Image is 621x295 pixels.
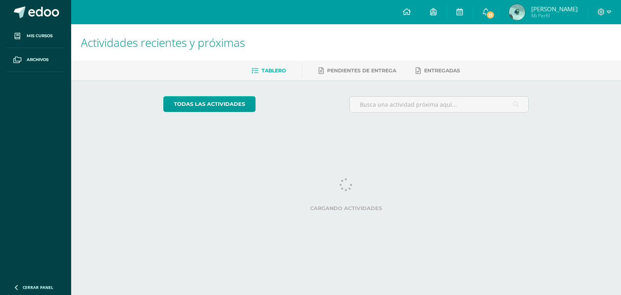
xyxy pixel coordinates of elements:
span: Entregadas [424,67,460,74]
span: Cerrar panel [23,284,53,290]
a: todas las Actividades [163,96,256,112]
span: Mi Perfil [531,12,578,19]
a: Mis cursos [6,24,65,48]
span: Archivos [27,57,49,63]
a: Tablero [251,64,286,77]
a: Archivos [6,48,65,72]
span: 21 [486,11,495,19]
label: Cargando actividades [163,205,529,211]
a: Entregadas [416,64,460,77]
span: Pendientes de entrega [327,67,396,74]
a: Pendientes de entrega [319,64,396,77]
input: Busca una actividad próxima aquí... [350,97,529,112]
span: [PERSON_NAME] [531,5,578,13]
img: 0d125e61179144410fb0d7f3f0b592f6.png [509,4,525,20]
span: Actividades recientes y próximas [81,35,245,50]
span: Mis cursos [27,33,53,39]
span: Tablero [262,67,286,74]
